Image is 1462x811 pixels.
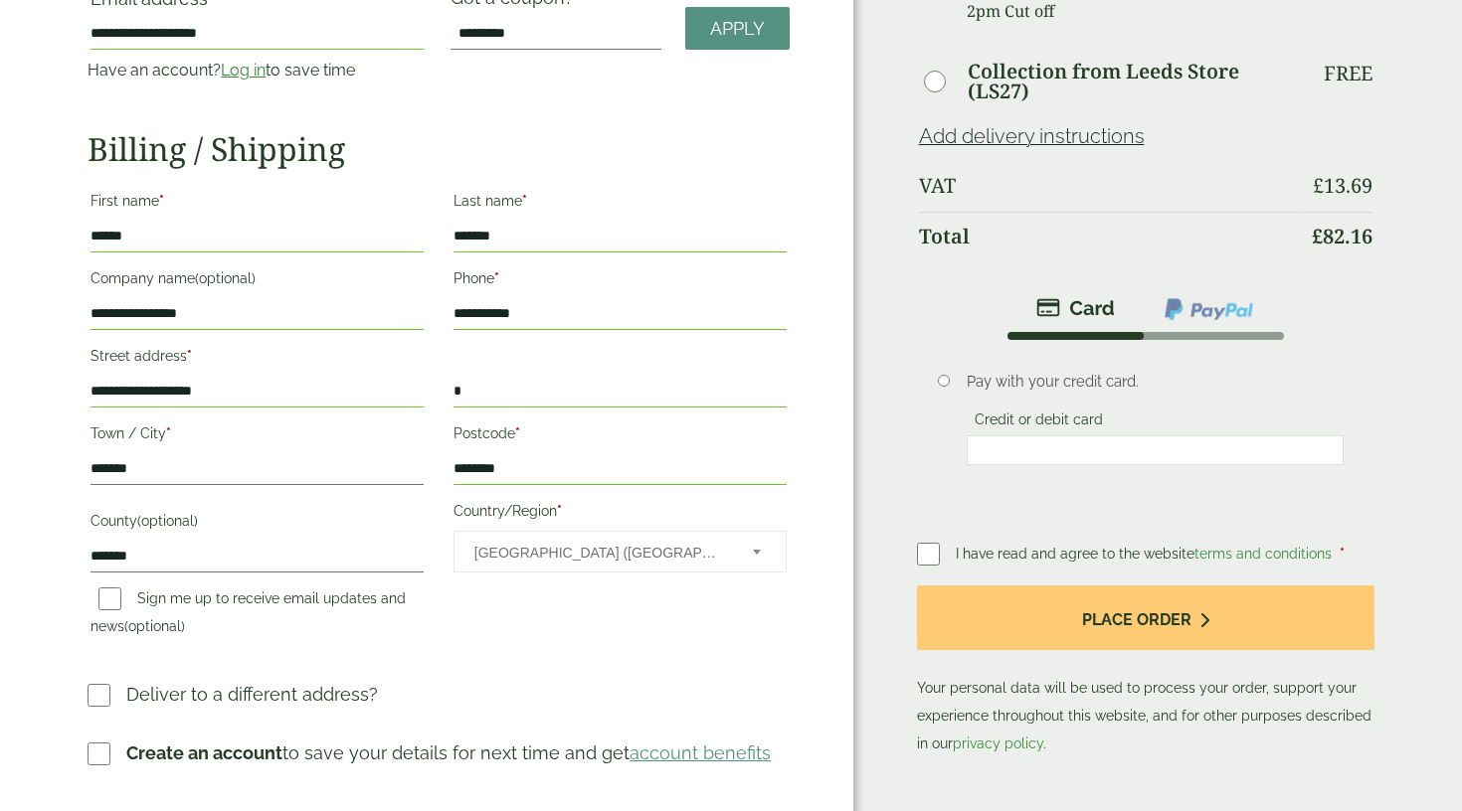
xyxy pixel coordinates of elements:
[88,59,427,82] p: Have an account? to save time
[968,62,1298,101] label: Collection from Leeds Store (LS27)
[126,742,282,763] strong: Create an account
[91,419,424,453] label: Town / City
[454,497,787,531] label: Country/Region
[710,18,765,40] span: Apply
[91,264,424,298] label: Company name
[454,187,787,221] label: Last name
[91,187,424,221] label: First name
[917,585,1374,757] p: Your personal data will be used to process your order, support your experience throughout this we...
[126,681,378,708] p: Deliver to a different address?
[91,342,424,376] label: Street address
[124,618,185,634] span: (optional)
[956,546,1336,562] span: I have read and agree to the website
[1312,223,1372,249] bdi: 82.16
[919,212,1298,260] th: Total
[1324,62,1372,85] p: Free
[494,270,499,286] abbr: required
[454,531,787,572] span: Country/Region
[195,270,256,286] span: (optional)
[159,193,164,209] abbr: required
[917,585,1374,650] button: Place order
[126,739,771,766] p: to save your details for next time and get
[166,425,171,441] abbr: required
[1312,223,1323,249] span: £
[973,441,1338,459] iframe: Secure card payment input frame
[1036,296,1115,320] img: stripe.png
[1194,546,1332,562] a: terms and conditions
[953,735,1043,751] a: privacy policy
[454,419,787,453] label: Postcode
[221,61,266,80] a: Log in
[630,742,771,763] a: account benefits
[187,348,192,364] abbr: required
[474,532,726,573] span: United Kingdom (UK)
[919,162,1298,210] th: VAT
[919,124,1145,148] a: Add delivery instructions
[454,264,787,298] label: Phone
[522,193,527,209] abbr: required
[91,507,424,541] label: County
[967,371,1344,393] p: Pay with your credit card.
[137,513,198,529] span: (optional)
[1313,172,1372,199] bdi: 13.69
[515,425,520,441] abbr: required
[685,7,790,50] a: Apply
[1340,546,1345,562] abbr: required
[1313,172,1324,199] span: £
[91,590,406,640] label: Sign me up to receive email updates and news
[557,503,562,519] abbr: required
[1163,296,1255,322] img: ppcp-gateway.png
[967,411,1111,433] label: Credit or debit card
[98,587,121,610] input: Sign me up to receive email updates and news(optional)
[88,130,789,168] h2: Billing / Shipping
